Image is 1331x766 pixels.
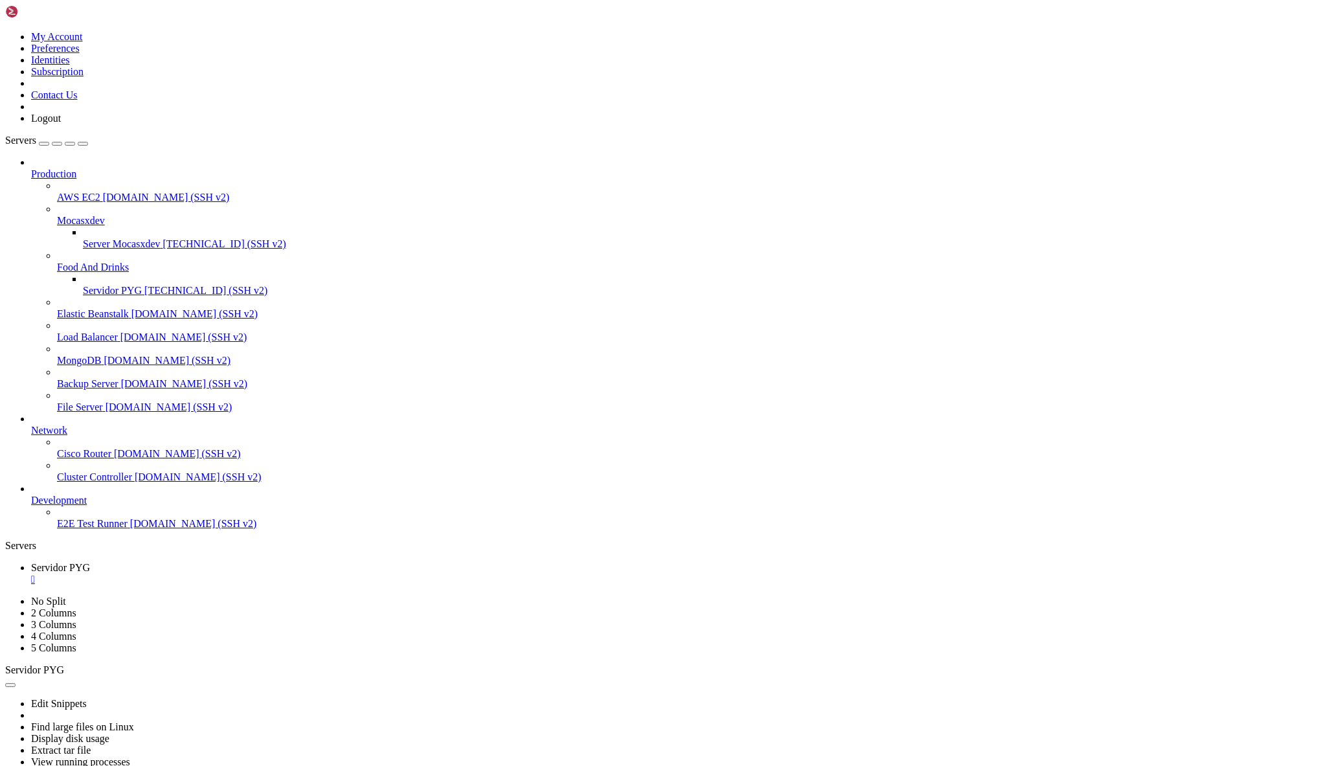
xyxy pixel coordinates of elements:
span: ubuntu@ip-172-31-32-158 [5,382,124,392]
a: Find large files on Linux [31,721,134,732]
a: AWS EC2 [DOMAIN_NAME] (SSH v2) [57,192,1326,203]
x-row: : $ [5,414,1161,425]
span: filestore [212,371,259,381]
a: Mocasxdev [57,215,1326,227]
span: [DOMAIN_NAME] (SSH v2) [106,401,232,412]
x-row: Memory usage: 12% [5,113,1161,124]
x-row: Learn more about enabling ESM Apps service at [URL][DOMAIN_NAME] [5,317,1161,328]
x-row: To see these additional updates run: apt list --upgradable [5,285,1161,296]
span: ubuntu@ip-172-31-32-158 [5,393,124,403]
a: Production [31,168,1326,180]
span: [DOMAIN_NAME] (SSH v2) [114,448,241,459]
span: odoo15-8090.zip [394,371,471,381]
x-row: * Ubuntu Pro delivers the most comprehensive open source security and [5,199,1161,210]
span: ubuntu@ip-172-31-32-158 [5,361,124,371]
a: Logout [31,113,61,124]
span: Servers [5,135,36,146]
li: Load Balancer [DOMAIN_NAME] (SSH v2) [57,320,1326,343]
span: Mocasxdev [57,215,105,226]
x-row: negocios.xlsx negocios1.2.xlsx test.py [URL] [URL] [URL] visitas.csv visitas1.2.csv visitas1.3.cs... [5,403,1161,414]
x-row: Expanded Security Maintenance for Applications is not enabled. [5,253,1161,264]
x-row: Processes: 129 [5,135,1161,146]
a: Servidor PYG [31,562,1326,585]
a: Extract tar file [31,745,91,756]
a: Network [31,425,1326,436]
span: Elastic Beanstalk [57,308,129,319]
a: 3 Columns [31,619,76,630]
a: Preferences [31,43,80,54]
li: Development [31,483,1326,530]
x-row: Users logged in: 0 [5,145,1161,156]
span: ubuntu@ip-172-31-32-158 [5,414,124,425]
a: Food And Drinks [57,262,1326,273]
x-row: * Support: [URL][DOMAIN_NAME] [5,49,1161,60]
a: 4 Columns [31,631,76,642]
a: 5 Columns [31,642,76,653]
li: Server Mocasxdev [TECHNICAL_ID] (SSH v2) [83,227,1326,250]
span: AWS EC2 [57,192,100,203]
a: Display disk usage [31,733,109,744]
span: ~/bot_visitas [129,414,197,425]
x-row: compliance features. [5,210,1161,221]
x-row: Last login: [DATE] from [TECHNICAL_ID] [5,350,1161,361]
x-row: [URL][DOMAIN_NAME] [5,231,1161,242]
a: No Split [31,596,66,607]
x-row: * Management: [URL][DOMAIN_NAME] [5,38,1161,49]
a: Backup Server [DOMAIN_NAME] (SSH v2) [57,378,1326,390]
a: Server Mocasxdev [TECHNICAL_ID] (SSH v2) [83,238,1326,250]
x-row: dump.sql [5,371,1161,382]
li: Cluster Controller [DOMAIN_NAME] (SSH v2) [57,460,1326,483]
a: Subscription [31,66,84,77]
span: [TECHNICAL_ID] (SSH v2) [144,285,267,296]
li: AWS EC2 [DOMAIN_NAME] (SSH v2) [57,180,1326,203]
x-row: System information as of [DATE] [5,70,1161,81]
a: MongoDB [DOMAIN_NAME] (SSH v2) [57,355,1326,366]
span: File Server [57,401,103,412]
span: enterprise.zip [104,371,176,381]
span: Cluster Controller [57,471,132,482]
span: [DOMAIN_NAME] (SSH v2) [135,471,262,482]
span: Food And Drinks [57,262,129,273]
x-row: Welcome to Ubuntu 22.04.4 LTS (GNU/Linux 6.8.0-1039-aws x86_64) [5,5,1161,16]
span: ~ [129,361,135,371]
a: Elastic Beanstalk [DOMAIN_NAME] (SSH v2) [57,308,1326,320]
span: node [295,371,316,382]
a: File Server [DOMAIN_NAME] (SSH v2) [57,401,1326,413]
span: Network [31,425,67,436]
li: Backup Server [DOMAIN_NAME] (SSH v2) [57,366,1326,390]
span: odoo15-8090 [326,371,383,382]
span: Load Balancer [57,332,118,343]
x-row: : $ ls [5,393,1161,404]
a: 2 Columns [31,607,76,618]
a: Identities [31,54,70,65]
a: My Account [31,31,83,42]
x-row: IPv4 address for docker0: [TECHNICAL_ID] [5,166,1161,177]
li: MongoDB [DOMAIN_NAME] (SSH v2) [57,343,1326,366]
a: Servidor PYG [TECHNICAL_ID] (SSH v2) [83,285,1326,297]
a: Edit Snippets [31,698,87,709]
span: [DOMAIN_NAME] (SSH v2) [121,378,248,389]
a: Contact Us [31,89,78,100]
li: Production [31,157,1326,413]
div: (39, 38) [218,414,223,425]
span: Servidor PYG [31,562,90,573]
span: Servidor PYG [5,664,64,675]
li: E2E Test Runner [DOMAIN_NAME] (SSH v2) [57,506,1326,530]
a: Cluster Controller [DOMAIN_NAME] (SSH v2) [57,471,1326,483]
a: Load Balancer [DOMAIN_NAME] (SSH v2) [57,332,1326,343]
li: Food And Drinks [57,250,1326,297]
span: ~ [129,382,135,392]
a: Servers [5,135,88,146]
span: etc [186,371,202,381]
span: MongoDB [57,355,101,366]
span: usr [559,371,575,381]
x-row: IPv4 address for ens5: [TECHNICAL_ID] [5,177,1161,188]
span: [TECHNICAL_ID] (SSH v2) [163,238,286,249]
span: [DOMAIN_NAME] (SSH v2) [130,518,257,529]
span: bot_visitas [5,371,62,381]
li: Servidor PYG [TECHNICAL_ID] (SSH v2) [83,273,1326,297]
span: Servidor PYG [83,285,142,296]
li: Mocasxdev [57,203,1326,250]
span: Production [31,168,76,179]
li: Elastic Beanstalk [DOMAIN_NAME] (SSH v2) [57,297,1326,320]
